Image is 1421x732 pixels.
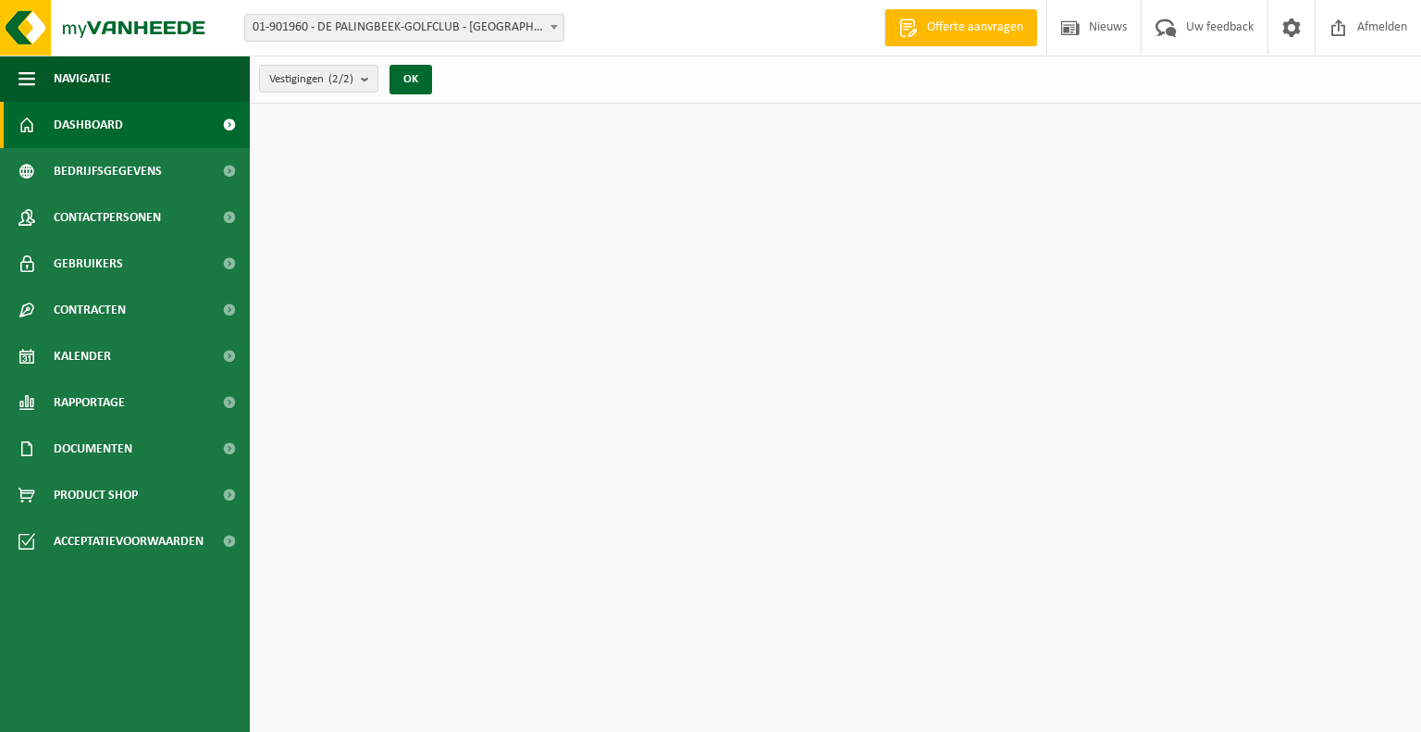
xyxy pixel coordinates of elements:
[54,241,123,287] span: Gebruikers
[54,148,162,194] span: Bedrijfsgegevens
[269,66,353,93] span: Vestigingen
[54,56,111,102] span: Navigatie
[54,194,161,241] span: Contactpersonen
[54,472,138,518] span: Product Shop
[389,65,432,94] button: OK
[244,14,564,42] span: 01-901960 - DE PALINGBEEK-GOLFCLUB - HOLLEBEKE
[328,73,353,85] count: (2/2)
[54,379,125,426] span: Rapportage
[54,333,111,379] span: Kalender
[922,19,1028,37] span: Offerte aanvragen
[54,287,126,333] span: Contracten
[54,102,123,148] span: Dashboard
[245,15,563,41] span: 01-901960 - DE PALINGBEEK-GOLFCLUB - HOLLEBEKE
[54,518,204,565] span: Acceptatievoorwaarden
[259,65,378,93] button: Vestigingen(2/2)
[54,426,132,472] span: Documenten
[884,9,1037,46] a: Offerte aanvragen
